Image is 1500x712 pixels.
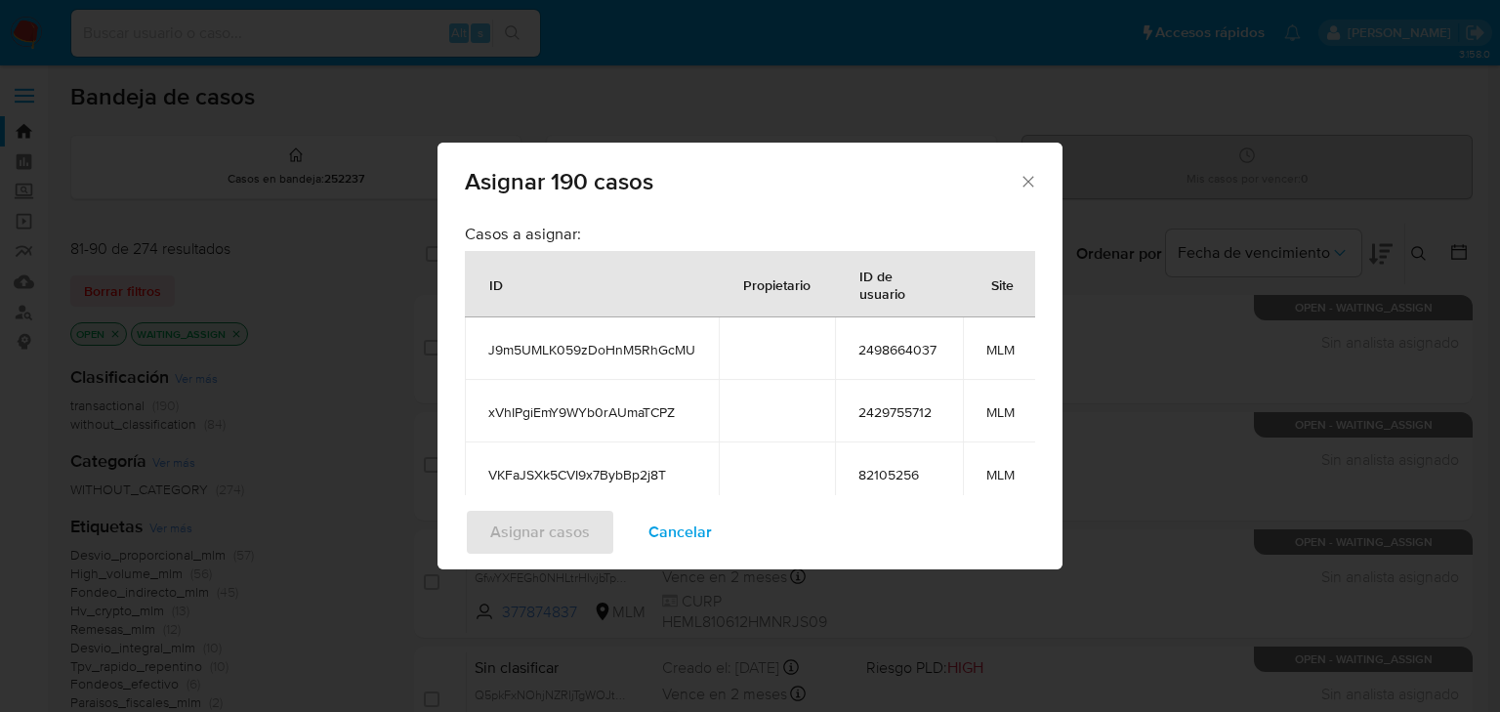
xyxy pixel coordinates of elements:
[488,466,695,483] span: VKFaJSXk5CVI9x7BybBp2j8T
[720,261,834,308] div: Propietario
[858,466,939,483] span: 82105256
[986,341,1015,358] span: MLM
[623,509,737,556] button: Cancelar
[488,341,695,358] span: J9m5UMLK059zDoHnM5RhGcMU
[858,403,939,421] span: 2429755712
[465,170,1019,193] span: Asignar 190 casos
[466,261,526,308] div: ID
[858,341,939,358] span: 2498664037
[648,511,712,554] span: Cancelar
[465,224,1035,243] h3: Casos a asignar:
[986,403,1015,421] span: MLM
[437,143,1062,569] div: assign-modal
[836,252,962,316] div: ID de usuario
[1019,172,1036,189] button: Cerrar ventana
[488,403,695,421] span: xVhIPgiEmY9WYb0rAUmaTCPZ
[968,261,1037,308] div: Site
[986,466,1015,483] span: MLM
